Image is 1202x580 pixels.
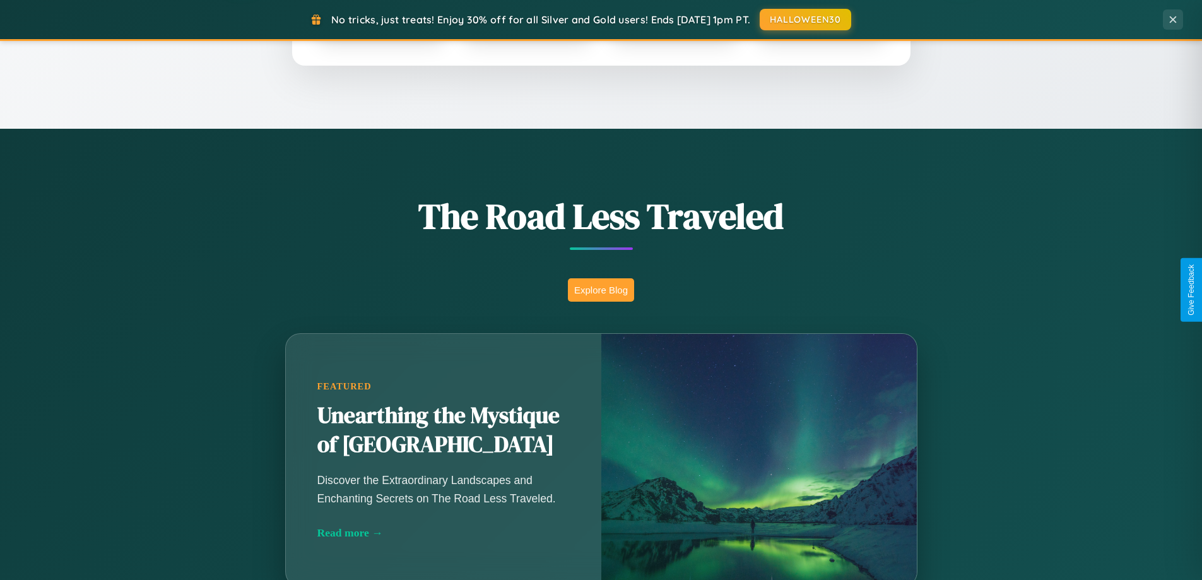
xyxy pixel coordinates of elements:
div: Read more → [317,526,570,540]
div: Give Feedback [1187,264,1196,316]
button: Explore Blog [568,278,634,302]
p: Discover the Extraordinary Landscapes and Enchanting Secrets on The Road Less Traveled. [317,471,570,507]
button: HALLOWEEN30 [760,9,851,30]
h2: Unearthing the Mystique of [GEOGRAPHIC_DATA] [317,401,570,459]
span: No tricks, just treats! Enjoy 30% off for all Silver and Gold users! Ends [DATE] 1pm PT. [331,13,750,26]
div: Featured [317,381,570,392]
h1: The Road Less Traveled [223,192,980,240]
